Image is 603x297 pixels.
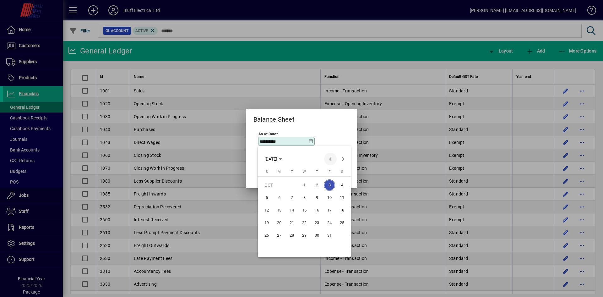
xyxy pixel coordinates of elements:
[264,157,277,162] span: [DATE]
[286,217,297,228] span: 21
[311,204,323,217] button: Thu Oct 16 2025
[323,217,336,229] button: Fri Oct 24 2025
[260,191,273,204] button: Sun Oct 05 2025
[285,191,298,204] button: Tue Oct 07 2025
[336,179,348,191] span: 4
[336,205,348,216] span: 18
[274,205,285,216] span: 13
[261,230,272,241] span: 26
[291,170,293,174] span: T
[324,153,337,165] button: Previous month
[261,192,272,203] span: 5
[311,230,323,241] span: 30
[323,204,336,217] button: Fri Oct 17 2025
[274,217,285,228] span: 20
[298,179,311,191] button: Wed Oct 01 2025
[299,192,310,203] span: 8
[274,192,285,203] span: 6
[336,204,348,217] button: Sat Oct 18 2025
[273,217,285,229] button: Mon Oct 20 2025
[311,192,323,203] span: 9
[261,205,272,216] span: 12
[273,229,285,242] button: Mon Oct 27 2025
[262,153,285,165] button: Choose month and year
[260,217,273,229] button: Sun Oct 19 2025
[336,191,348,204] button: Sat Oct 11 2025
[311,217,323,228] span: 23
[336,217,348,229] button: Sat Oct 25 2025
[311,179,323,191] span: 2
[260,179,298,191] td: OCT
[323,191,336,204] button: Fri Oct 10 2025
[286,230,297,241] span: 28
[323,229,336,242] button: Fri Oct 31 2025
[260,229,273,242] button: Sun Oct 26 2025
[324,217,335,228] span: 24
[311,217,323,229] button: Thu Oct 23 2025
[329,170,330,174] span: F
[261,217,272,228] span: 19
[299,217,310,228] span: 22
[298,217,311,229] button: Wed Oct 22 2025
[299,230,310,241] span: 29
[273,204,285,217] button: Mon Oct 13 2025
[324,179,335,191] span: 3
[311,229,323,242] button: Thu Oct 30 2025
[298,229,311,242] button: Wed Oct 29 2025
[298,191,311,204] button: Wed Oct 08 2025
[299,179,310,191] span: 1
[278,170,281,174] span: M
[303,170,306,174] span: W
[266,170,268,174] span: S
[298,204,311,217] button: Wed Oct 15 2025
[286,192,297,203] span: 7
[311,205,323,216] span: 16
[285,204,298,217] button: Tue Oct 14 2025
[337,153,349,165] button: Next month
[285,229,298,242] button: Tue Oct 28 2025
[274,230,285,241] span: 27
[336,217,348,228] span: 25
[324,192,335,203] span: 10
[324,230,335,241] span: 31
[316,170,318,174] span: T
[336,192,348,203] span: 11
[285,217,298,229] button: Tue Oct 21 2025
[286,205,297,216] span: 14
[273,191,285,204] button: Mon Oct 06 2025
[324,205,335,216] span: 17
[299,205,310,216] span: 15
[341,170,343,174] span: S
[311,179,323,191] button: Thu Oct 02 2025
[311,191,323,204] button: Thu Oct 09 2025
[260,204,273,217] button: Sun Oct 12 2025
[323,179,336,191] button: Fri Oct 03 2025
[336,179,348,191] button: Sat Oct 04 2025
